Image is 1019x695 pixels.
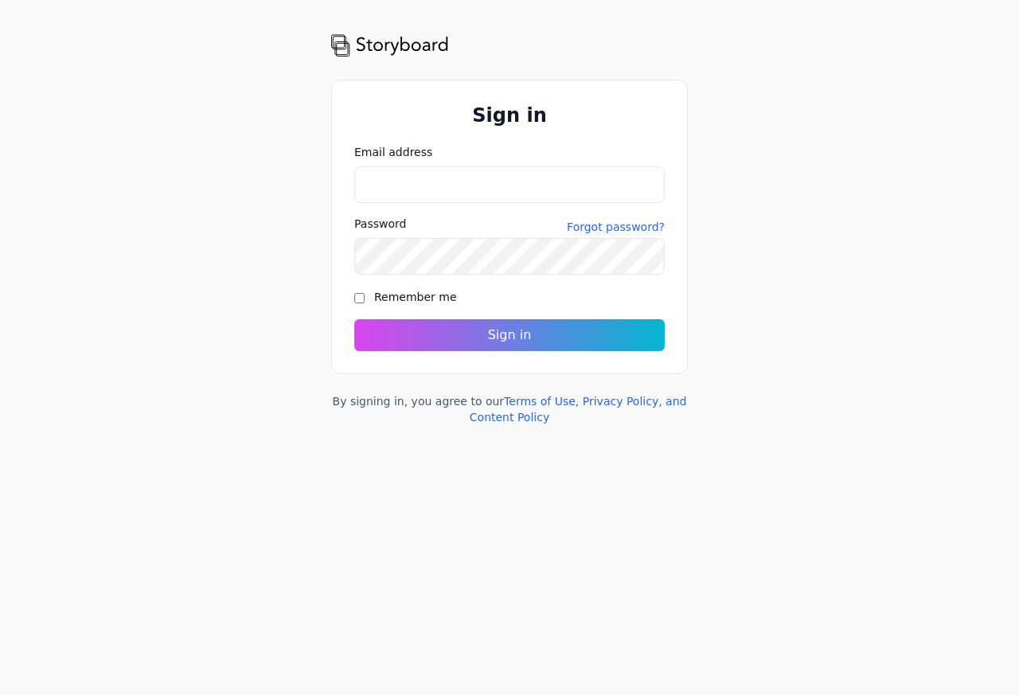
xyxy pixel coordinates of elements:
[354,103,665,128] h1: Sign in
[354,144,665,160] label: Email address
[331,32,449,57] img: storyboard
[470,395,687,424] a: Terms of Use, Privacy Policy, and Content Policy
[374,291,457,303] label: Remember me
[354,319,665,351] button: Sign in
[567,219,665,235] a: Forgot password?
[331,393,688,425] div: By signing in, you agree to our
[354,216,406,232] label: Password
